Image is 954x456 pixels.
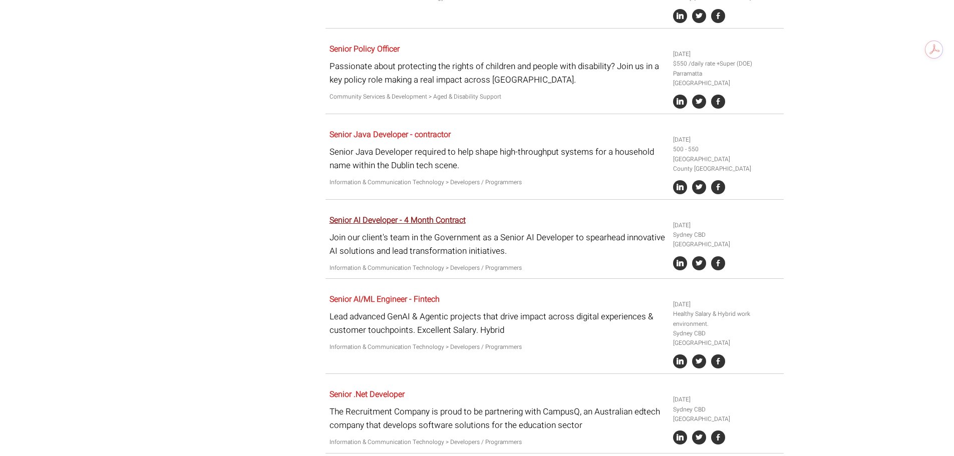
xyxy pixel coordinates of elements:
a: Senior .Net Developer [330,388,405,400]
li: Sydney CBD [GEOGRAPHIC_DATA] [673,230,780,249]
li: [DATE] [673,395,780,404]
li: Healthy Salary & Hybrid work environment. [673,309,780,328]
a: Senior Java Developer - contractor [330,129,451,141]
li: [GEOGRAPHIC_DATA] County [GEOGRAPHIC_DATA] [673,155,780,174]
p: Join our client's team in the Government as a Senior AI Developer to spearhead innovative AI solu... [330,231,666,258]
li: [DATE] [673,300,780,309]
li: $550 /daily rate +Super (DOE) [673,59,780,69]
a: Senior AI/ML Engineer - Fintech [330,293,440,305]
li: [DATE] [673,221,780,230]
p: The Recruitment Company is proud to be partnering with CampusQ, an Australian edtech company that... [330,405,666,432]
li: [DATE] [673,50,780,59]
p: Passionate about protecting the rights of children and people with disability? Join us in a key p... [330,60,666,87]
p: Information & Communication Technology > Developers / Programmers [330,437,666,447]
p: Information & Communication Technology > Developers / Programmers [330,342,666,352]
p: Community Services & Development > Aged & Disability Support [330,92,666,102]
li: Sydney CBD [GEOGRAPHIC_DATA] [673,329,780,348]
a: Senior AI Developer - 4 Month Contract [330,214,466,226]
li: Sydney CBD [GEOGRAPHIC_DATA] [673,405,780,424]
li: Parramatta [GEOGRAPHIC_DATA] [673,69,780,88]
p: Senior Java Developer required to help shape high-throughput systems for a household name within ... [330,145,666,172]
p: Information & Communication Technology > Developers / Programmers [330,178,666,187]
p: Information & Communication Technology > Developers / Programmers [330,263,666,273]
li: 500 - 550 [673,145,780,154]
a: Senior Policy Officer [330,43,400,55]
p: Lead advanced GenAI & Agentic projects that drive impact across digital experiences & customer to... [330,310,666,337]
li: [DATE] [673,135,780,145]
